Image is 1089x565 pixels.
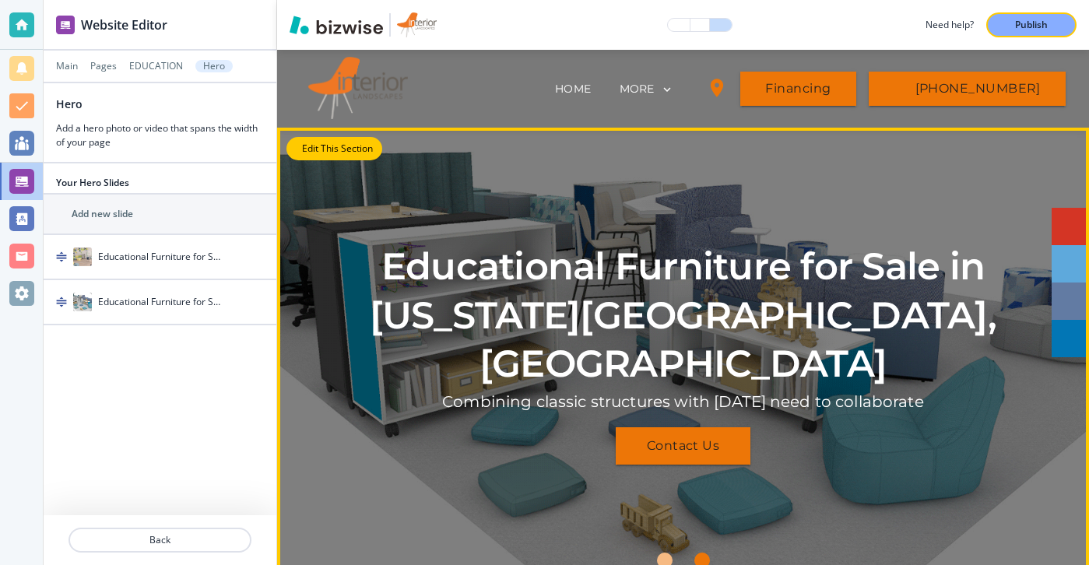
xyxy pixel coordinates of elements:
button: DragEducational Furniture for Sale in [US_STATE][GEOGRAPHIC_DATA], [GEOGRAPHIC_DATA] [44,235,276,280]
a: Social media link to yelp account [1052,208,1089,245]
img: Bizwise Logo [290,16,383,34]
h2: Your Hero Slides [56,176,129,190]
a: [PHONE_NUMBER] [869,72,1066,106]
button: Add new slide [44,195,276,233]
p: MORE [620,83,655,95]
button: Financing [740,72,855,106]
a: Social media link to facebook account [1052,282,1089,320]
a: Social media link to twitter account [1052,245,1089,282]
h4: Educational Furniture for Sale in [US_STATE][GEOGRAPHIC_DATA], [GEOGRAPHIC_DATA] [98,295,223,309]
img: Your Logo [397,12,437,37]
button: Pages [90,61,117,72]
h3: Need help? [926,18,974,32]
img: Drag [56,297,67,307]
div: MORE [619,75,694,100]
p: Publish [1015,18,1048,32]
img: Interior Landscapes [308,57,464,119]
button: Edit This Section [286,137,382,160]
img: editor icon [56,16,75,34]
button: EDUCATION [129,61,183,72]
h3: Add a hero photo or video that spans the width of your page [56,121,264,149]
button: Contact Us [616,427,751,465]
h2: Hero [56,96,83,112]
a: Social media link to linkedin account [1052,320,1089,357]
button: Publish [986,12,1077,37]
button: DragEducational Furniture for Sale in [US_STATE][GEOGRAPHIC_DATA], [GEOGRAPHIC_DATA] [44,280,276,325]
img: Drag [56,251,67,262]
button: Back [69,528,251,553]
h6: Combining classic structures with [DATE] need to collaborate [442,391,924,412]
p: Hero [203,61,225,72]
h4: Educational Furniture for Sale in [US_STATE][GEOGRAPHIC_DATA], [GEOGRAPHIC_DATA] [98,250,223,264]
h2: Website Editor [81,16,167,34]
h2: Add new slide [72,207,133,221]
button: Hero [195,60,233,72]
p: HOME [555,81,591,97]
h1: Educational Furniture for Sale in [US_STATE][GEOGRAPHIC_DATA], [GEOGRAPHIC_DATA] [333,242,1034,388]
p: Back [70,533,250,547]
button: Main [56,61,78,72]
